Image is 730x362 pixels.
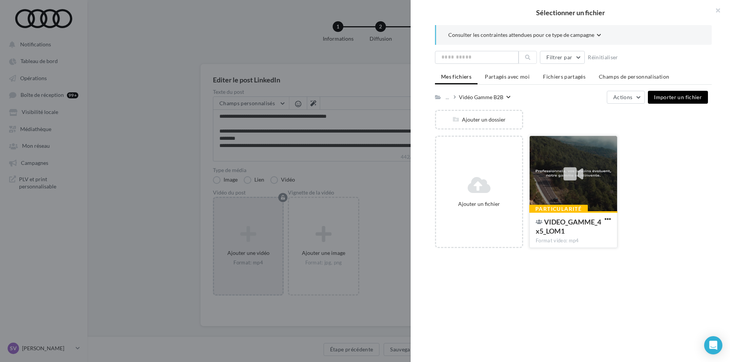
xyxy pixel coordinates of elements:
button: Réinitialiser [585,53,621,62]
span: Actions [613,94,632,100]
div: Open Intercom Messenger [704,336,722,354]
div: Ajouter un fichier [439,200,519,207]
button: Filtrer par [540,51,585,64]
div: Particularité [529,205,588,213]
span: VIDEO_GAMME_4x5_LOM1 [536,218,601,235]
span: Consulter les contraintes attendues pour ce type de campagne [448,31,594,38]
div: ... [444,92,451,102]
h2: Sélectionner un fichier [423,9,718,16]
span: Fichiers partagés [543,73,586,80]
button: Consulter les contraintes attendues pour ce type de campagne [448,31,601,40]
div: Vidéo Gamme B2B [459,93,503,101]
div: Ajouter un dossier [436,116,522,123]
span: Partagés avec moi [485,73,530,80]
div: Format video: mp4 [536,237,611,244]
span: Mes fichiers [441,73,471,80]
span: Importer un fichier [654,94,702,100]
span: Champs de personnalisation [599,73,669,80]
button: Importer un fichier [648,91,708,104]
button: Actions [607,91,645,104]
